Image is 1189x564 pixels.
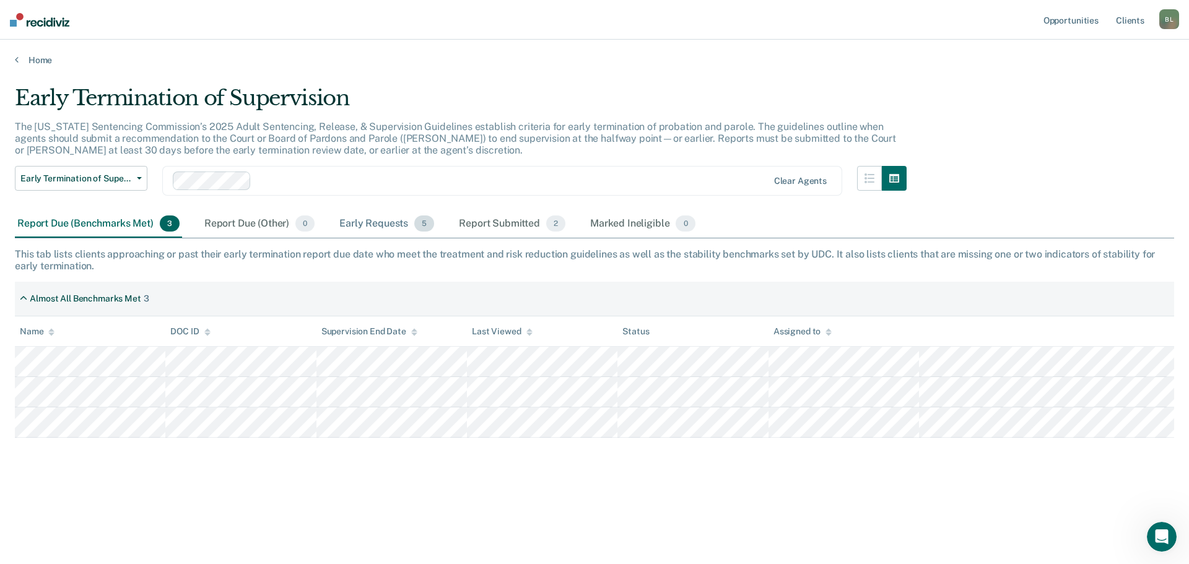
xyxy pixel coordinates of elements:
[1147,522,1177,552] iframe: Intercom live chat
[774,176,827,186] div: Clear agents
[15,210,182,238] div: Report Due (Benchmarks Met)3
[295,215,315,232] span: 0
[337,210,437,238] div: Early Requests5
[588,210,698,238] div: Marked Ineligible0
[160,215,180,232] span: 3
[15,166,147,191] button: Early Termination of Supervision
[456,210,568,238] div: Report Submitted2
[20,173,132,184] span: Early Termination of Supervision
[15,85,907,121] div: Early Termination of Supervision
[144,293,149,304] div: 3
[202,210,317,238] div: Report Due (Other)0
[472,326,532,337] div: Last Viewed
[676,215,695,232] span: 0
[30,293,141,304] div: Almost All Benchmarks Met
[414,215,434,232] span: 5
[15,54,1174,66] a: Home
[15,248,1174,272] div: This tab lists clients approaching or past their early termination report due date who meet the t...
[1159,9,1179,29] div: B L
[15,289,154,309] div: Almost All Benchmarks Met3
[20,326,54,337] div: Name
[546,215,565,232] span: 2
[622,326,649,337] div: Status
[170,326,210,337] div: DOC ID
[15,121,896,156] p: The [US_STATE] Sentencing Commission’s 2025 Adult Sentencing, Release, & Supervision Guidelines e...
[773,326,832,337] div: Assigned to
[10,13,69,27] img: Recidiviz
[321,326,417,337] div: Supervision End Date
[1159,9,1179,29] button: BL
